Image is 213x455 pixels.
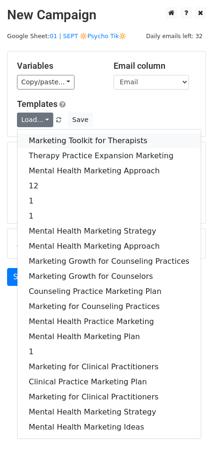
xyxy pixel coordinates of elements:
h5: Email column [114,61,196,71]
a: 1 [17,194,201,209]
a: Marketing Toolkit for Therapists [17,133,201,148]
a: 1 [17,209,201,224]
a: Therapy Practice Expansion Marketing [17,148,201,163]
a: Marketing for Clinical Practitioners [17,359,201,374]
a: Send [7,268,38,286]
a: 12 [17,179,201,194]
a: Clinical Practice Marketing Plan [17,374,201,390]
iframe: Chat Widget [166,410,213,455]
a: Copy/paste... [17,75,74,89]
a: Counseling Practice Marketing Plan [17,284,201,299]
h2: New Campaign [7,7,206,23]
small: Google Sheet: [7,32,126,40]
a: Mental Health Marketing Plan [17,329,201,344]
a: Mental Health Marketing Approach [17,239,201,254]
span: Daily emails left: 32 [143,31,206,41]
h5: Variables [17,61,99,71]
a: Mental Health Practice Marketing [17,314,201,329]
a: Marketing for Clinical Practitioners [17,390,201,405]
a: Load... [17,113,53,127]
a: Marketing for Counseling Practices [17,299,201,314]
a: Mental Health Marketing Ideas [17,420,201,435]
a: Daily emails left: 32 [143,32,206,40]
a: Templates [17,99,57,109]
a: 01 | SEPT 🔆Psycho Tik🔆 [49,32,126,40]
a: Mental Health Marketing Approach [17,163,201,179]
button: Save [68,113,92,127]
a: Mental Health Marketing Strategy [17,405,201,420]
a: Marketing Growth for Counselors [17,269,201,284]
a: 1 [17,344,201,359]
a: Mental Health Marketing Strategy [17,224,201,239]
a: Marketing Growth for Counseling Practices [17,254,201,269]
